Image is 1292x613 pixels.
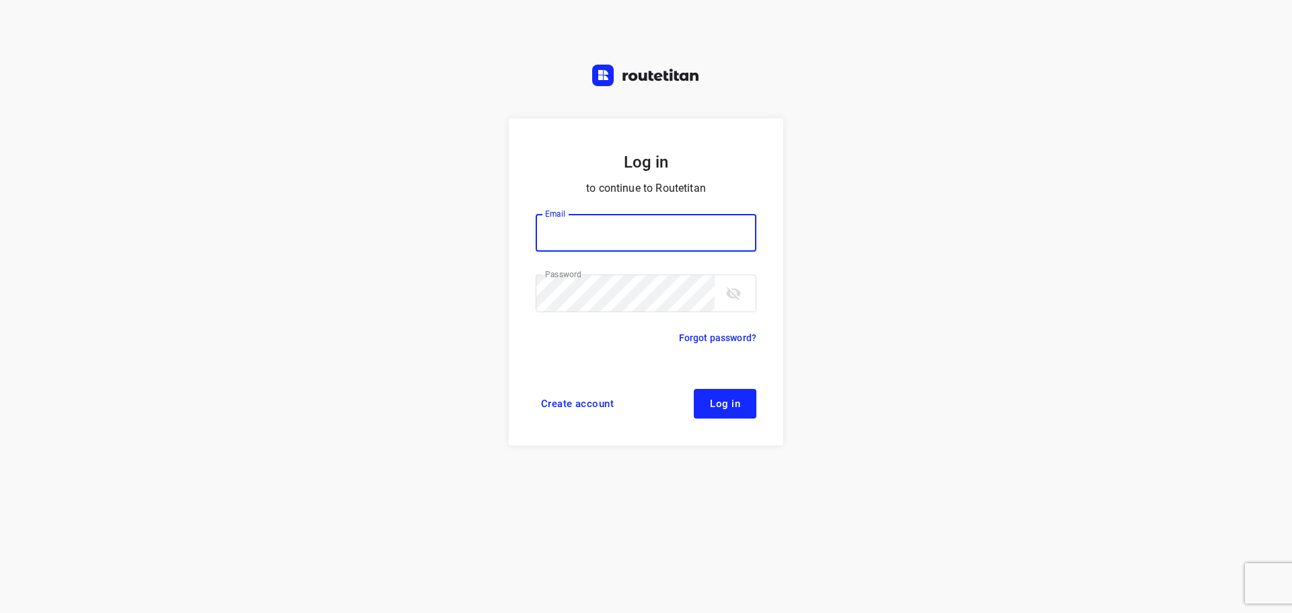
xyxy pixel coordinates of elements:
[710,398,740,409] span: Log in
[536,151,756,174] h5: Log in
[720,280,747,307] button: toggle password visibility
[536,179,756,198] p: to continue to Routetitan
[694,389,756,419] button: Log in
[592,65,700,89] a: Routetitan
[679,330,756,346] a: Forgot password?
[536,389,619,419] a: Create account
[541,398,614,409] span: Create account
[592,65,700,86] img: Routetitan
